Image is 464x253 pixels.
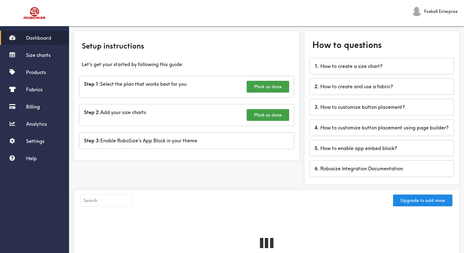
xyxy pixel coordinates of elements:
[26,86,43,93] span: Fabrics
[315,83,319,89] b: 2 .
[84,137,100,144] b: Step 3:
[26,69,46,75] span: Products
[84,81,100,87] b: Step 1:
[26,104,40,110] span: Billing
[310,79,454,94] div: How to create and use a fabric?
[310,120,454,136] div: How to customize button placement using page builder?
[26,35,51,41] span: Dashboard
[307,34,456,56] div: How to questions
[26,121,47,127] span: Analytics
[79,76,294,97] div: Select the plan that works best for you
[315,104,319,110] b: 3 .
[26,52,51,58] span: Size charts
[310,161,454,176] div: Robosize Integration Documentation
[79,133,294,148] div: Enable RoboSize's App Block in your theme
[77,34,296,57] div: Setup instructions
[12,5,58,22] img: Robosize
[247,109,289,121] button: Mark as done
[310,99,454,115] div: How to customize button placement?
[77,60,296,68] div: Let's get your started by following this guide:
[393,195,452,206] button: Upgrade to add more
[315,63,319,69] b: 1 .
[424,8,458,15] span: Fireball Enterprise
[26,155,37,161] span: Help
[310,58,454,74] div: How to create a size chart?
[315,165,319,172] b: 6 .
[315,145,319,151] b: 5 .
[26,138,44,144] span: Settings
[412,6,422,16] img: Fireball Enterprise
[79,105,294,125] div: Add your size charts
[84,109,100,115] b: Step 2:
[315,125,319,131] b: 4 .
[247,81,289,93] button: Mark as done
[81,195,133,206] input: Search
[310,140,454,156] div: How to enable app embed block?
